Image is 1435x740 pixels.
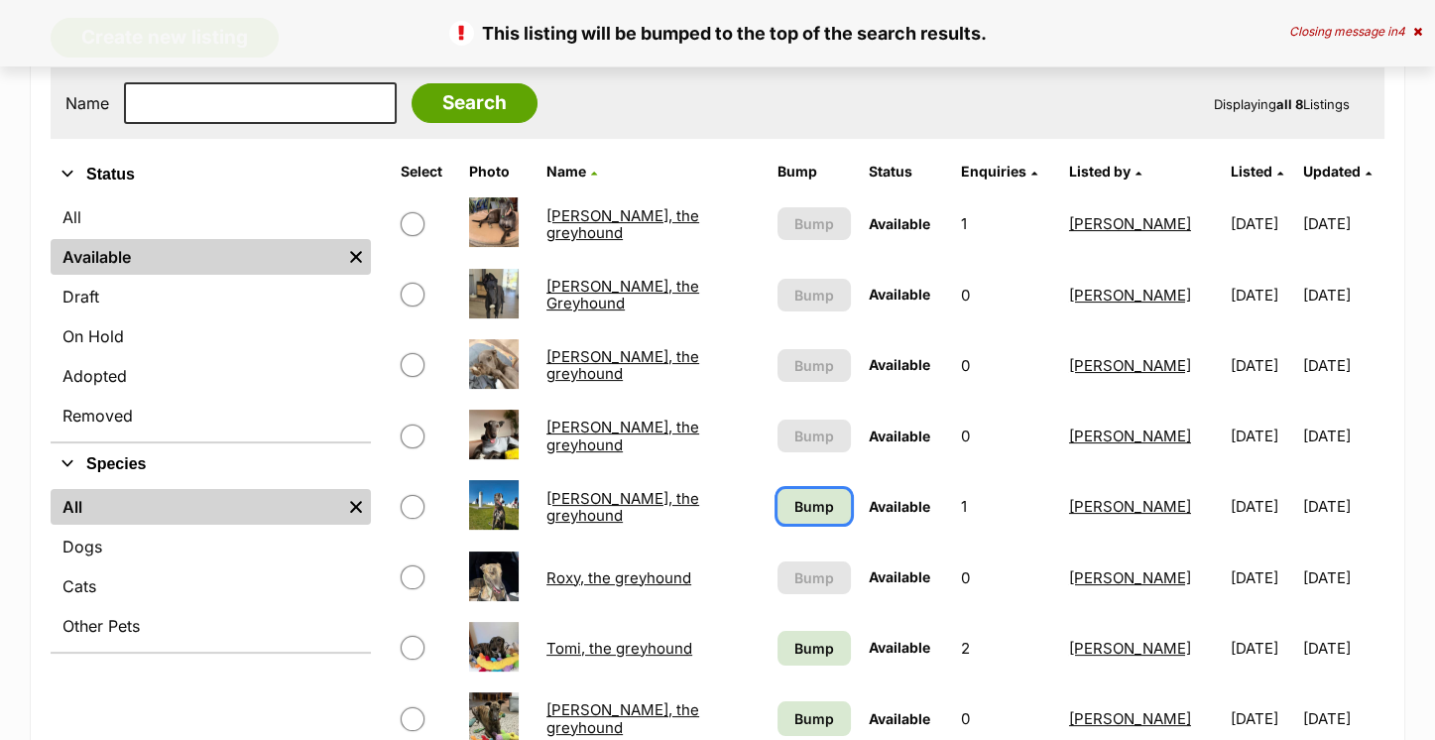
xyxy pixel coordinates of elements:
td: 0 [952,331,1058,400]
a: Listed by [1069,163,1141,180]
span: Available [869,286,930,303]
span: Available [869,639,930,656]
a: Listed [1230,163,1282,180]
td: [DATE] [1303,189,1382,258]
a: [PERSON_NAME] [1069,497,1191,516]
th: Status [861,156,950,187]
td: 2 [952,614,1058,682]
td: [DATE] [1303,614,1382,682]
span: Available [869,428,930,444]
a: Removed [51,398,371,433]
span: Bump [794,638,834,659]
a: All [51,199,371,235]
a: [PERSON_NAME], the greyhound [546,347,699,383]
a: Remove filter [341,239,371,275]
a: All [51,489,341,525]
span: Bump [794,496,834,517]
span: Bump [794,567,834,588]
p: This listing will be bumped to the top of the search results. [20,20,1415,47]
a: Adopted [51,358,371,394]
span: 4 [1397,24,1405,39]
a: Bump [777,701,851,736]
input: Search [412,83,538,123]
a: [PERSON_NAME], the greyhound [546,206,699,242]
a: Available [51,239,341,275]
a: Bump [777,489,851,524]
span: Name [546,163,586,180]
td: 0 [952,544,1058,612]
button: Species [51,451,371,477]
span: Bump [794,708,834,729]
span: Available [869,215,930,232]
td: [DATE] [1303,261,1382,329]
div: Species [51,485,371,652]
a: Enquiries [960,163,1036,180]
a: Dogs [51,529,371,564]
a: [PERSON_NAME], the Greyhound [546,277,699,312]
a: Updated [1303,163,1372,180]
a: Bump [777,631,851,666]
a: Name [546,163,597,180]
button: Status [51,162,371,187]
span: Listed by [1069,163,1131,180]
td: [DATE] [1222,402,1301,470]
a: [PERSON_NAME] [1069,709,1191,728]
span: Available [869,356,930,373]
td: [DATE] [1303,544,1382,612]
td: 0 [952,261,1058,329]
a: Roxy, the greyhound [546,568,691,587]
button: Bump [777,420,851,452]
a: [PERSON_NAME], the greyhound [546,418,699,453]
a: Remove filter [341,489,371,525]
strong: all 8 [1276,96,1303,112]
td: [DATE] [1303,472,1382,541]
a: Cats [51,568,371,604]
label: Name [65,94,109,112]
span: Bump [794,285,834,306]
span: Listed [1230,163,1271,180]
span: translation missing: en.admin.listings.index.attributes.enquiries [960,163,1025,180]
span: Updated [1303,163,1361,180]
span: Bump [794,426,834,446]
a: [PERSON_NAME] [1069,286,1191,305]
td: [DATE] [1303,402,1382,470]
th: Photo [461,156,537,187]
div: Closing message in [1289,25,1422,39]
a: [PERSON_NAME] [1069,427,1191,445]
button: Bump [777,349,851,382]
th: Bump [770,156,859,187]
a: [PERSON_NAME] [1069,568,1191,587]
span: Available [869,498,930,515]
a: [PERSON_NAME] [1069,356,1191,375]
a: Other Pets [51,608,371,644]
a: [PERSON_NAME] [1069,639,1191,658]
td: [DATE] [1222,189,1301,258]
a: [PERSON_NAME], the greyhound [546,700,699,736]
td: [DATE] [1222,544,1301,612]
td: [DATE] [1303,331,1382,400]
a: On Hold [51,318,371,354]
td: 1 [952,189,1058,258]
a: [PERSON_NAME], the greyhound [546,489,699,525]
td: [DATE] [1222,331,1301,400]
td: [DATE] [1222,261,1301,329]
button: Bump [777,279,851,311]
td: [DATE] [1222,614,1301,682]
td: 1 [952,472,1058,541]
span: Available [869,710,930,727]
div: Status [51,195,371,441]
span: Bump [794,213,834,234]
button: Bump [777,207,851,240]
span: Displaying Listings [1214,96,1350,112]
td: 0 [952,402,1058,470]
span: Bump [794,355,834,376]
a: Draft [51,279,371,314]
button: Bump [777,561,851,594]
td: [DATE] [1222,472,1301,541]
th: Select [393,156,459,187]
span: Available [869,568,930,585]
a: Tomi, the greyhound [546,639,692,658]
a: [PERSON_NAME] [1069,214,1191,233]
